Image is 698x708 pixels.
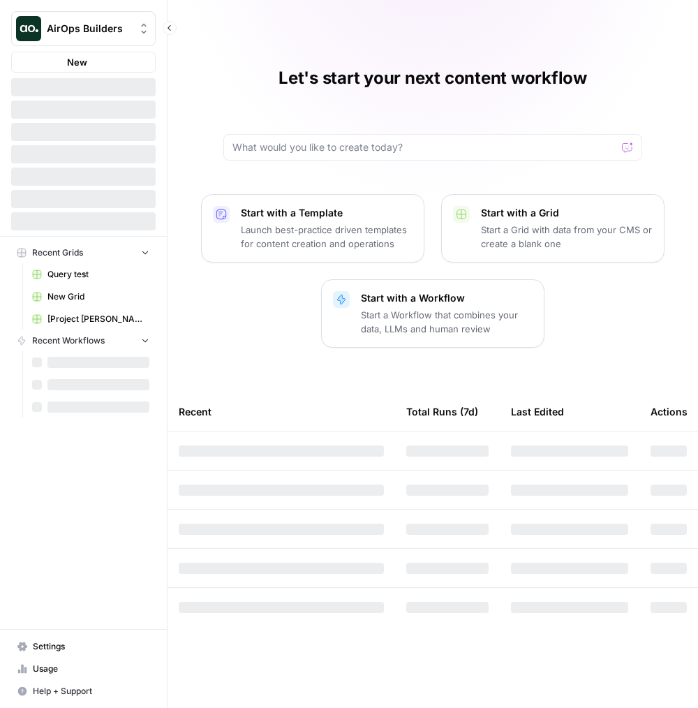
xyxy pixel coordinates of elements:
[361,308,533,336] p: Start a Workflow that combines your data, LLMs and human review
[511,392,564,431] div: Last Edited
[481,206,653,220] p: Start with a Grid
[47,22,131,36] span: AirOps Builders
[179,392,384,431] div: Recent
[11,680,156,702] button: Help + Support
[441,194,664,263] button: Start with a GridStart a Grid with data from your CMS or create a blank one
[32,334,105,347] span: Recent Workflows
[32,246,83,259] span: Recent Grids
[11,635,156,658] a: Settings
[321,279,544,348] button: Start with a WorkflowStart a Workflow that combines your data, LLMs and human review
[11,11,156,46] button: Workspace: AirOps Builders
[406,392,478,431] div: Total Runs (7d)
[481,223,653,251] p: Start a Grid with data from your CMS or create a blank one
[11,52,156,73] button: New
[26,263,156,286] a: Query test
[241,223,413,251] p: Launch best-practice driven templates for content creation and operations
[11,658,156,680] a: Usage
[241,206,413,220] p: Start with a Template
[651,392,688,431] div: Actions
[279,67,587,89] h1: Let's start your next content workflow
[11,330,156,351] button: Recent Workflows
[361,291,533,305] p: Start with a Workflow
[16,16,41,41] img: AirOps Builders Logo
[201,194,424,263] button: Start with a TemplateLaunch best-practice driven templates for content creation and operations
[47,313,149,325] span: [Project [PERSON_NAME]] Demo
[26,286,156,308] a: New Grid
[11,242,156,263] button: Recent Grids
[67,55,87,69] span: New
[33,663,149,675] span: Usage
[33,640,149,653] span: Settings
[232,140,616,154] input: What would you like to create today?
[33,685,149,698] span: Help + Support
[26,308,156,330] a: [Project [PERSON_NAME]] Demo
[47,290,149,303] span: New Grid
[47,268,149,281] span: Query test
